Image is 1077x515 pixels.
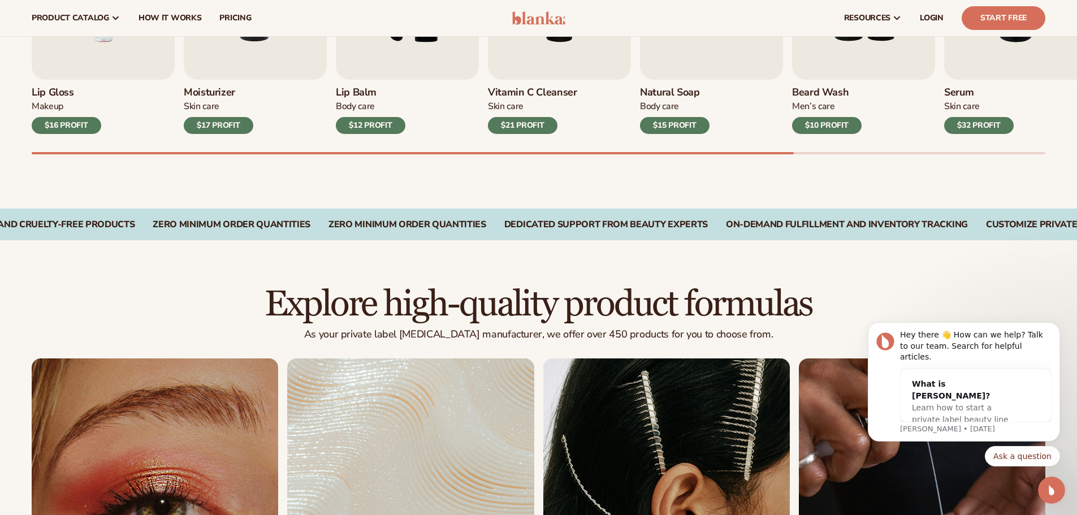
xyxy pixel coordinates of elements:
div: Men’s Care [792,101,862,112]
div: $16 PROFIT [32,117,101,134]
a: Start Free [962,6,1045,30]
img: logo [512,11,565,25]
h3: Lip Balm [336,86,405,99]
h3: Natural Soap [640,86,710,99]
p: As your private label [MEDICAL_DATA] manufacturer, we offer over 450 products for you to choose f... [32,328,1045,341]
div: $32 PROFIT [944,117,1014,134]
span: pricing [219,14,251,23]
div: Skin Care [488,101,577,112]
span: product catalog [32,14,109,23]
div: Zero Minimum Order QuantitieS [328,219,486,230]
div: Zero Minimum Order QuantitieS [153,219,310,230]
div: $12 PROFIT [336,117,405,134]
div: $10 PROFIT [792,117,862,134]
div: $15 PROFIT [640,117,710,134]
iframe: Intercom notifications message [851,296,1077,484]
h3: Lip Gloss [32,86,101,99]
iframe: Intercom live chat [1038,477,1065,504]
span: How It Works [139,14,202,23]
div: Makeup [32,101,101,112]
div: $17 PROFIT [184,117,253,134]
div: On-Demand Fulfillment and Inventory Tracking [726,219,968,230]
div: Body Care [640,101,710,112]
div: Body Care [336,101,405,112]
h3: Vitamin C Cleanser [488,86,577,99]
h3: Beard Wash [792,86,862,99]
span: LOGIN [920,14,944,23]
div: Skin Care [944,101,1014,112]
div: Skin Care [184,101,253,112]
span: resources [844,14,890,23]
div: Dedicated Support From Beauty Experts [504,219,708,230]
div: $21 PROFIT [488,117,557,134]
h3: Moisturizer [184,86,253,99]
h2: Explore high-quality product formulas [32,285,1045,323]
h3: Serum [944,86,1014,99]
